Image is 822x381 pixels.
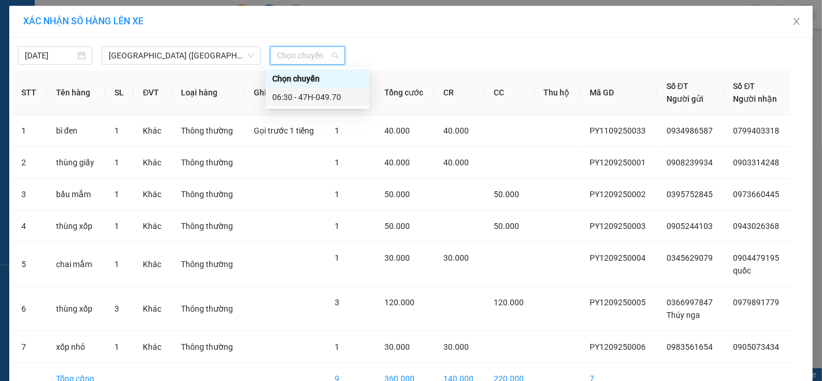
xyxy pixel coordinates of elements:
span: PY1209250001 [590,158,646,167]
td: Khác [134,147,172,179]
th: SL [105,71,134,115]
span: 40.000 [443,126,469,135]
span: Thúy nga [667,310,700,320]
td: 7 [12,331,47,363]
span: 0905073434 [733,342,779,352]
td: Khác [134,331,172,363]
th: Thu hộ [534,71,580,115]
td: thùng xốp [47,210,105,242]
td: 5 [12,242,47,287]
span: 1 [114,342,119,352]
span: 1 [114,158,119,167]
span: 0799403318 [733,126,779,135]
span: 30.000 [443,253,469,262]
span: close [792,17,801,26]
span: Gọi trước 1 tiếng [254,126,314,135]
span: Số ĐT [667,82,688,91]
span: XÁC NHẬN SỐ HÀNG LÊN XE [23,16,143,27]
span: 1 [335,221,339,231]
span: 50.000 [494,221,519,231]
th: Mã GD [580,71,657,115]
th: CC [484,71,535,115]
span: 40.000 [384,126,410,135]
span: 0973660445 [733,190,779,199]
span: 0903314248 [733,158,779,167]
span: 0943026368 [733,221,779,231]
td: Thông thường [172,287,245,331]
th: CR [434,71,484,115]
span: 1 [114,260,119,269]
span: 0345629079 [667,253,713,262]
span: 1 [335,126,339,135]
span: 0983561654 [667,342,713,352]
div: Chọn chuyến [265,69,369,88]
td: xốp nhỏ [47,331,105,363]
td: 2 [12,147,47,179]
td: Khác [134,179,172,210]
th: STT [12,71,47,115]
td: bầu mắm [47,179,105,210]
span: 0934986587 [667,126,713,135]
th: ĐVT [134,71,172,115]
span: PY1209250005 [590,298,646,307]
span: 50.000 [384,221,410,231]
span: down [247,52,254,59]
td: thùng giấy [47,147,105,179]
button: Close [780,6,813,38]
td: 6 [12,287,47,331]
td: chai mắm [47,242,105,287]
span: 50.000 [384,190,410,199]
td: 3 [12,179,47,210]
td: 4 [12,210,47,242]
span: 0908239934 [667,158,713,167]
span: 1 [114,221,119,231]
span: 50.000 [494,190,519,199]
span: 1 [335,342,339,352]
td: Thông thường [172,179,245,210]
td: bì đen [47,115,105,147]
td: Thông thường [172,210,245,242]
th: Ghi chú [245,71,325,115]
span: 120.000 [384,298,414,307]
span: 40.000 [443,158,469,167]
span: 1 [335,190,339,199]
td: thùng xốp [47,287,105,331]
span: 0395752845 [667,190,713,199]
span: Phú Yên (SC) - Đắk Lắk [109,47,254,64]
span: PY1209250002 [590,190,646,199]
span: 40.000 [384,158,410,167]
td: Khác [134,287,172,331]
th: Loại hàng [172,71,245,115]
span: Chọn chuyến [277,47,338,64]
span: PY1209250006 [590,342,646,352]
span: 120.000 [494,298,524,307]
span: 0366997847 [667,298,713,307]
span: Người gửi [667,94,703,103]
span: 3 [114,304,119,313]
span: 30.000 [384,342,410,352]
div: Chọn chuyến [272,72,362,85]
span: quốc [733,266,751,275]
td: Khác [134,242,172,287]
span: Số ĐT [733,82,755,91]
td: Thông thường [172,115,245,147]
span: 0904479195 [733,253,779,262]
td: Thông thường [172,147,245,179]
td: Khác [134,115,172,147]
span: 3 [335,298,339,307]
span: 0979891779 [733,298,779,307]
span: 1 [335,158,339,167]
th: Tổng cước [375,71,434,115]
td: Khác [134,210,172,242]
td: Thông thường [172,331,245,363]
th: Tên hàng [47,71,105,115]
span: PY1109250033 [590,126,646,135]
span: 1 [114,126,119,135]
span: Người nhận [733,94,777,103]
td: Thông thường [172,242,245,287]
span: PY1209250004 [590,253,646,262]
span: PY1209250003 [590,221,646,231]
input: 12/09/2025 [25,49,75,62]
span: 30.000 [384,253,410,262]
span: 1 [114,190,119,199]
